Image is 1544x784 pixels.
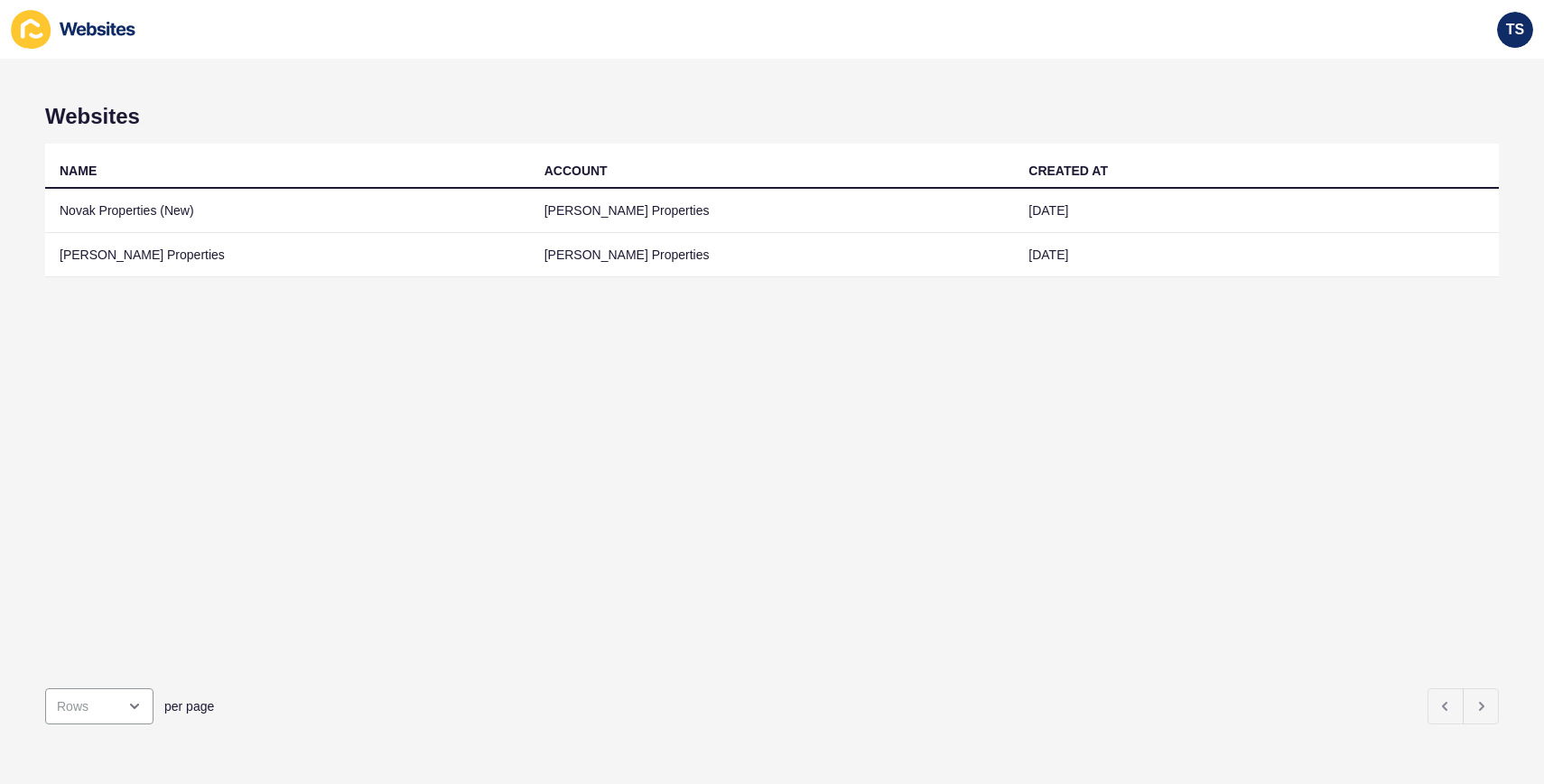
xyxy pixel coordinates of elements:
[1028,162,1108,180] div: CREATED AT
[60,162,97,180] div: NAME
[164,697,214,715] span: per page
[1014,233,1499,277] td: [DATE]
[544,162,608,180] div: ACCOUNT
[45,233,530,277] td: [PERSON_NAME] Properties
[45,104,1499,129] h1: Websites
[530,189,1015,233] td: [PERSON_NAME] Properties
[45,688,153,724] div: open menu
[1506,21,1524,39] span: TS
[1014,189,1499,233] td: [DATE]
[45,189,530,233] td: Novak Properties (New)
[530,233,1015,277] td: [PERSON_NAME] Properties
